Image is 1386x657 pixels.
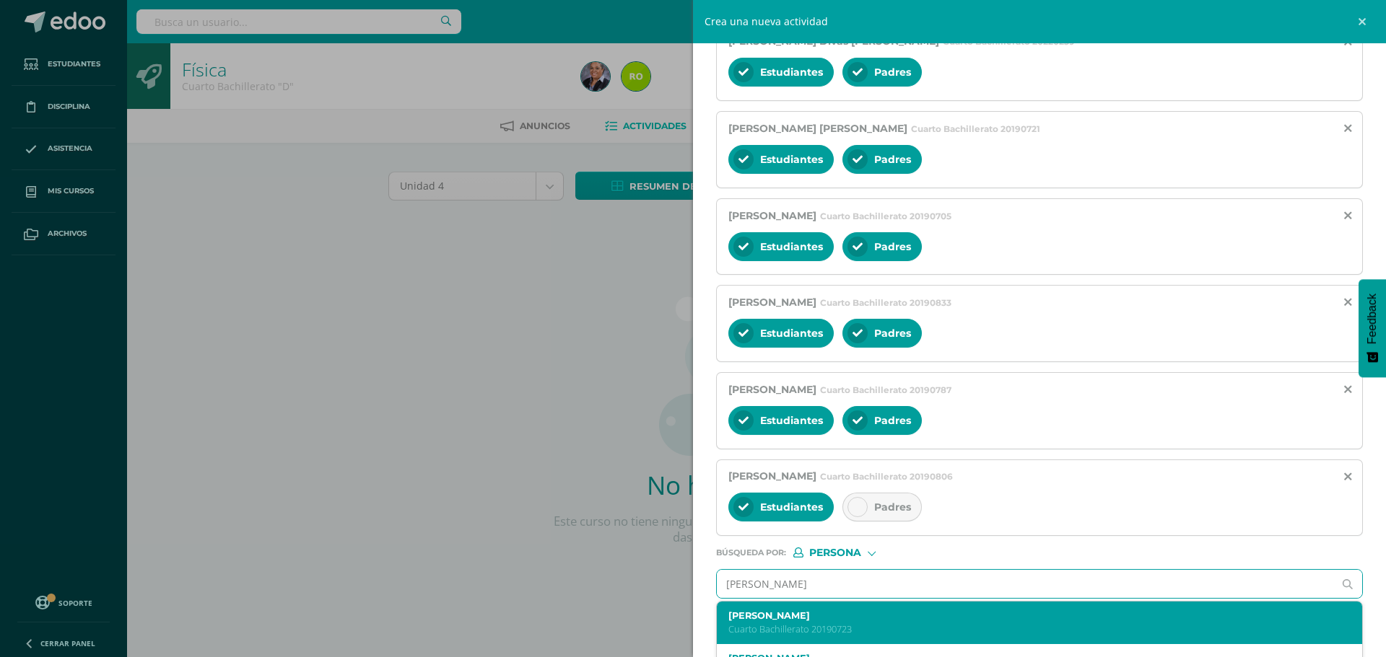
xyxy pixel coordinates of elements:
span: [PERSON_NAME] [728,383,816,396]
p: Cuarto Bachillerato 20190723 [728,623,1322,635]
span: Padres [874,327,911,340]
span: Padres [874,240,911,253]
span: Cuarto Bachillerato 20190806 [820,471,953,482]
span: Padres [874,414,911,427]
span: [PERSON_NAME] [728,296,816,309]
span: Padres [874,153,911,166]
span: Feedback [1366,294,1379,344]
span: Estudiantes [760,327,823,340]
span: Cuarto Bachillerato 20190787 [820,384,951,395]
input: Ej. Mario Galindo [717,570,1333,598]
span: [PERSON_NAME] [728,469,816,482]
span: Búsqueda por : [716,549,786,557]
span: [PERSON_NAME] [728,209,816,222]
span: Persona [809,549,861,557]
span: Padres [874,66,911,79]
span: Padres [874,501,911,513]
span: [PERSON_NAME] [PERSON_NAME] [728,122,907,135]
button: Feedback - Mostrar encuesta [1359,279,1386,377]
span: Estudiantes [760,501,823,513]
span: Cuarto Bachillerato 20190705 [820,211,951,221]
span: Cuarto Bachillerato 20190721 [911,123,1040,134]
span: Estudiantes [760,414,823,427]
span: Cuarto Bachillerato 20190833 [820,297,951,308]
label: [PERSON_NAME] [728,610,1322,621]
span: Estudiantes [760,66,823,79]
div: [object Object] [793,547,902,557]
span: Estudiantes [760,240,823,253]
span: Estudiantes [760,153,823,166]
